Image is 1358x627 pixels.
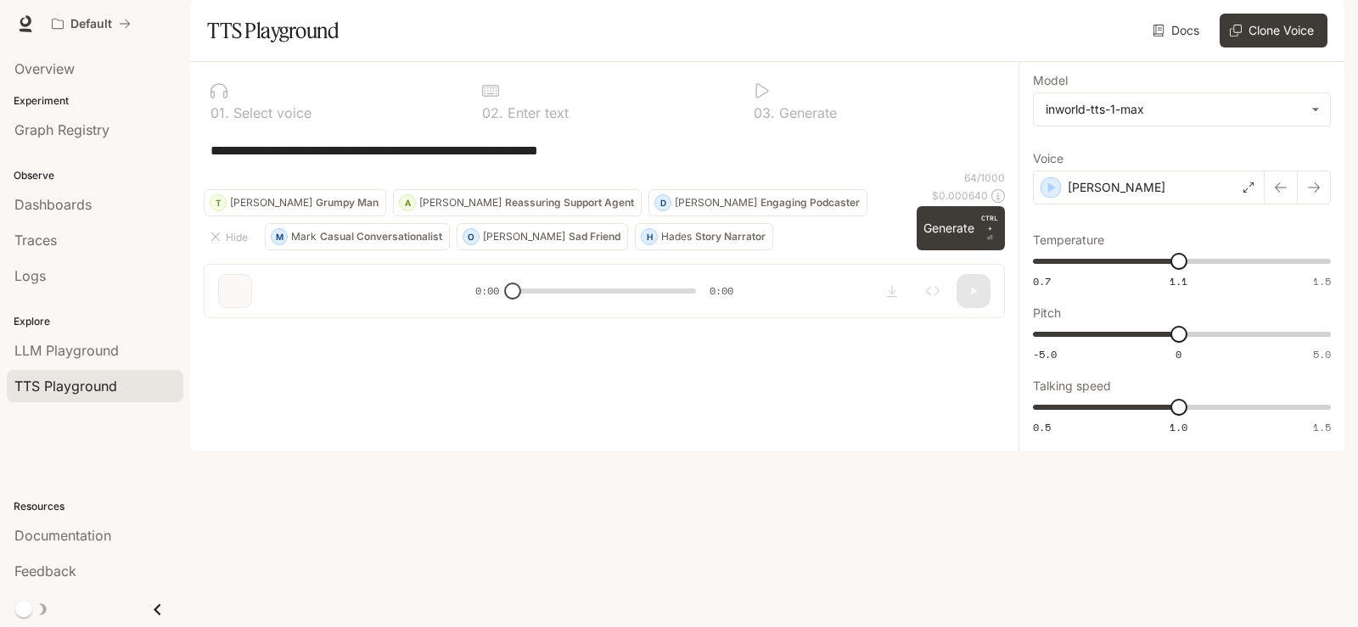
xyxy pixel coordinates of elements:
[1313,347,1331,361] span: 5.0
[981,213,998,233] p: CTRL +
[1033,234,1104,246] p: Temperature
[642,223,657,250] div: H
[210,189,226,216] div: T
[204,223,258,250] button: Hide
[569,232,620,242] p: Sad Friend
[204,189,386,216] button: T[PERSON_NAME]Grumpy Man
[207,14,339,48] h1: TTS Playground
[1313,420,1331,434] span: 1.5
[760,198,860,208] p: Engaging Podcaster
[1033,347,1057,361] span: -5.0
[932,188,988,203] p: $ 0.000640
[503,106,569,120] p: Enter text
[505,198,634,208] p: Reassuring Support Agent
[695,232,766,242] p: Story Narrator
[316,198,379,208] p: Grumpy Man
[1033,274,1051,288] span: 0.7
[393,189,642,216] button: A[PERSON_NAME]Reassuring Support Agent
[463,223,479,250] div: O
[655,189,671,216] div: D
[754,106,775,120] p: 0 3 .
[482,106,503,120] p: 0 2 .
[229,106,311,120] p: Select voice
[648,189,867,216] button: D[PERSON_NAME]Engaging Podcaster
[1149,14,1206,48] a: Docs
[635,223,773,250] button: HHadesStory Narrator
[1313,274,1331,288] span: 1.5
[1033,307,1061,319] p: Pitch
[483,232,565,242] p: [PERSON_NAME]
[265,223,450,250] button: MMarkCasual Conversationalist
[210,106,229,120] p: 0 1 .
[917,206,1005,250] button: GenerateCTRL +⏎
[964,171,1005,185] p: 64 / 1000
[661,232,692,242] p: Hades
[70,17,112,31] p: Default
[1033,420,1051,434] span: 0.5
[1033,380,1111,392] p: Talking speed
[457,223,628,250] button: O[PERSON_NAME]Sad Friend
[400,189,415,216] div: A
[1033,153,1063,165] p: Voice
[1068,179,1165,196] p: [PERSON_NAME]
[981,213,998,244] p: ⏎
[1033,75,1068,87] p: Model
[1046,101,1303,118] div: inworld-tts-1-max
[675,198,757,208] p: [PERSON_NAME]
[1170,274,1187,288] span: 1.1
[291,232,317,242] p: Mark
[230,198,312,208] p: [PERSON_NAME]
[419,198,502,208] p: [PERSON_NAME]
[1034,93,1330,126] div: inworld-tts-1-max
[1176,347,1181,361] span: 0
[320,232,442,242] p: Casual Conversationalist
[44,7,138,41] button: All workspaces
[1220,14,1327,48] button: Clone Voice
[1170,420,1187,434] span: 1.0
[775,106,837,120] p: Generate
[272,223,287,250] div: M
